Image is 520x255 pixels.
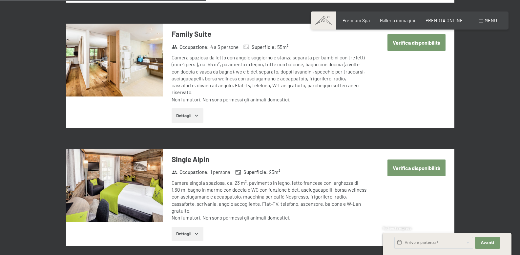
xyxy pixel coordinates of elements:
a: PRENOTA ONLINE [426,18,463,23]
button: Dettagli [172,227,203,241]
button: Verifica disponibilità [387,159,446,176]
span: 1 persona [210,169,230,176]
a: Galleria immagini [380,18,415,23]
strong: Occupazione : [172,169,209,176]
span: 4 a 5 persone [210,44,239,51]
a: Premium Spa [343,18,370,23]
div: Camera spaziosa da letto con angolo soggiorno e stanza separata per bambini con tre letti (min 4 ... [172,54,367,103]
span: Avanti [481,240,494,245]
span: Menu [485,18,497,23]
span: 55 m² [277,44,288,51]
img: mss_renderimg.php [66,149,163,222]
button: Dettagli [172,108,203,123]
span: 23 m² [269,169,280,176]
strong: Superficie : [243,44,276,51]
h3: Family Suite [172,29,367,39]
button: Avanti [475,237,500,249]
span: Richiesta express [383,226,412,230]
strong: Superficie : [235,169,268,176]
img: mss_renderimg.php [66,24,163,96]
div: Camera singola spaziosa, ca. 23 m², pavimento in legno, letto francese con larghezza di 1,60 m, b... [172,180,367,222]
h3: Single Alpin [172,154,367,164]
strong: Occupazione : [172,44,209,51]
button: Verifica disponibilità [387,34,446,51]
